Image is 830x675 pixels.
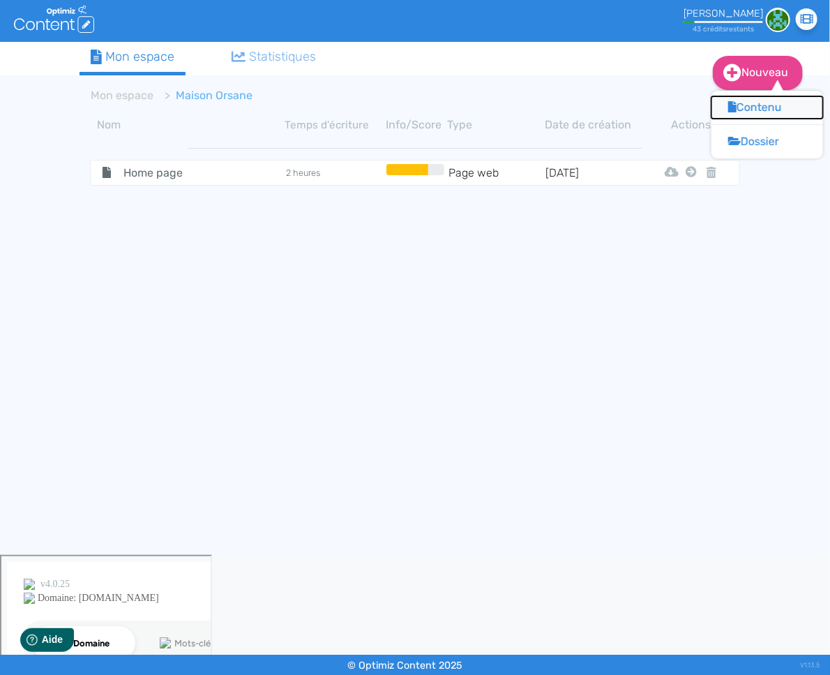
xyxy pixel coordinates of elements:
[39,22,68,34] div: v 4.0.25
[80,42,186,75] a: Mon espace
[91,47,174,66] div: Mon espace
[80,79,649,112] nav: breadcrumb
[693,24,754,34] small: 43 crédit restant
[232,47,317,66] div: Statistiques
[766,8,790,32] img: 1e30b6080cd60945577255910d948632
[113,164,241,181] span: Home page
[348,660,463,672] small: © Optimiz Content 2025
[36,36,158,47] div: Domaine: [DOMAIN_NAME]
[91,89,153,102] a: Mon espace
[153,87,252,104] li: Maison Orsane
[174,82,213,91] div: Mots-clés
[800,655,820,675] div: V1.13.5
[750,24,754,34] span: s
[711,96,823,119] button: Contenu
[713,56,803,90] a: Nouveau
[448,164,545,181] td: Page web
[448,117,545,133] th: Type
[285,164,383,181] td: 2 heures
[545,117,642,133] th: Date de création
[90,117,285,133] th: Nom
[22,22,33,34] img: logo_orange.svg
[711,131,823,153] button: Dossier
[22,36,33,47] img: website_grey.svg
[158,81,169,92] img: tab_keywords_by_traffic_grey.svg
[545,164,642,181] td: [DATE]
[72,82,107,91] div: Domaine
[56,81,68,92] img: tab_domain_overview_orange.svg
[382,117,447,133] th: Info/Score
[220,42,328,72] a: Statistiques
[723,24,726,34] span: s
[684,117,699,133] th: Actions
[684,8,763,20] div: [PERSON_NAME]
[285,117,383,133] th: Temps d'écriture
